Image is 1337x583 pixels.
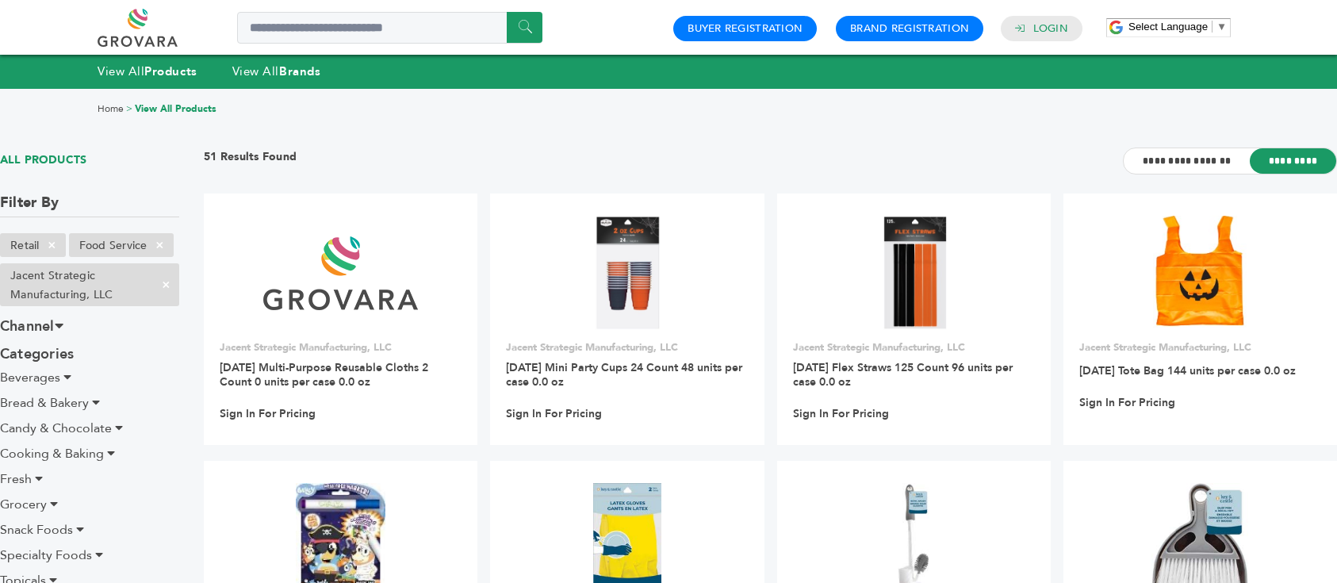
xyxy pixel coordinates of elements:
h3: 51 Results Found [204,149,297,174]
a: View All Products [135,102,216,115]
a: View AllProducts [98,63,197,79]
strong: Brands [279,63,320,79]
p: Jacent Strategic Manufacturing, LLC [220,340,462,355]
img: Halloween Tote Bag 144 units per case 0.0 oz [1153,216,1247,330]
p: Jacent Strategic Manufacturing, LLC [506,340,748,355]
a: [DATE] Flex Straws 125 Count 96 units per case 0.0 oz [793,360,1013,389]
a: [DATE] Multi-Purpose Reusable Cloths 2 Count 0 units per case 0.0 oz [220,360,428,389]
a: Select Language​ [1128,21,1227,33]
li: Food Service [69,233,174,257]
span: > [126,102,132,115]
input: Search a product or brand... [237,12,542,44]
a: Brand Registration [850,21,969,36]
a: Login [1033,21,1068,36]
a: Sign In For Pricing [220,407,316,421]
span: × [147,236,173,255]
a: Sign In For Pricing [793,407,889,421]
img: Halloween Multi-Purpose Reusable Cloths 2 Count 0 units per case 0.0 oz [263,236,418,310]
span: × [153,275,179,294]
span: × [39,236,65,255]
a: Buyer Registration [688,21,803,36]
p: Jacent Strategic Manufacturing, LLC [793,340,1035,355]
a: View AllBrands [232,63,321,79]
strong: Products [144,63,197,79]
a: Sign In For Pricing [1079,396,1175,410]
a: Sign In For Pricing [506,407,602,421]
a: [DATE] Mini Party Cups 24 Count 48 units per case 0.0 oz [506,360,742,389]
p: Jacent Strategic Manufacturing, LLC [1079,340,1321,355]
a: Home [98,102,124,115]
img: Halloween Mini Party Cups 24 Count 48 units per case 0.0 oz [594,216,661,330]
span: ▼ [1216,21,1227,33]
a: [DATE] Tote Bag 144 units per case 0.0 oz [1079,363,1296,378]
img: Halloween Flex Straws 125 Count 96 units per case 0.0 oz [880,216,946,330]
span: Select Language [1128,21,1208,33]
